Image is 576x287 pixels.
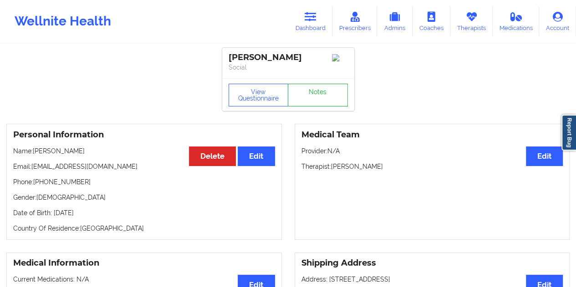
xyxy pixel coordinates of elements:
[13,275,275,284] p: Current Medications: N/A
[539,6,576,36] a: Account
[301,130,563,140] h3: Medical Team
[229,63,348,72] p: Social
[13,208,275,217] p: Date of Birth: [DATE]
[13,224,275,233] p: Country Of Residence: [GEOGRAPHIC_DATA]
[13,130,275,140] h3: Personal Information
[13,258,275,268] h3: Medical Information
[377,6,413,36] a: Admins
[301,258,563,268] h3: Shipping Address
[332,54,348,61] img: Image%2Fplaceholer-image.png
[332,6,377,36] a: Prescribers
[13,177,275,186] p: Phone: [PHONE_NUMBER]
[561,115,576,151] a: Report Bug
[288,84,348,106] a: Notes
[301,146,563,156] p: Provider: N/A
[13,193,275,202] p: Gender: [DEMOGRAPHIC_DATA]
[229,52,348,63] div: [PERSON_NAME]
[450,6,493,36] a: Therapists
[301,162,563,171] p: Therapist: [PERSON_NAME]
[493,6,540,36] a: Medications
[189,146,236,166] button: Delete
[413,6,450,36] a: Coaches
[526,146,563,166] button: Edit
[301,275,563,284] p: Address: [STREET_ADDRESS]
[289,6,332,36] a: Dashboard
[13,162,275,171] p: Email: [EMAIL_ADDRESS][DOMAIN_NAME]
[13,146,275,156] p: Name: [PERSON_NAME]
[238,146,275,166] button: Edit
[229,84,289,106] button: View Questionnaire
